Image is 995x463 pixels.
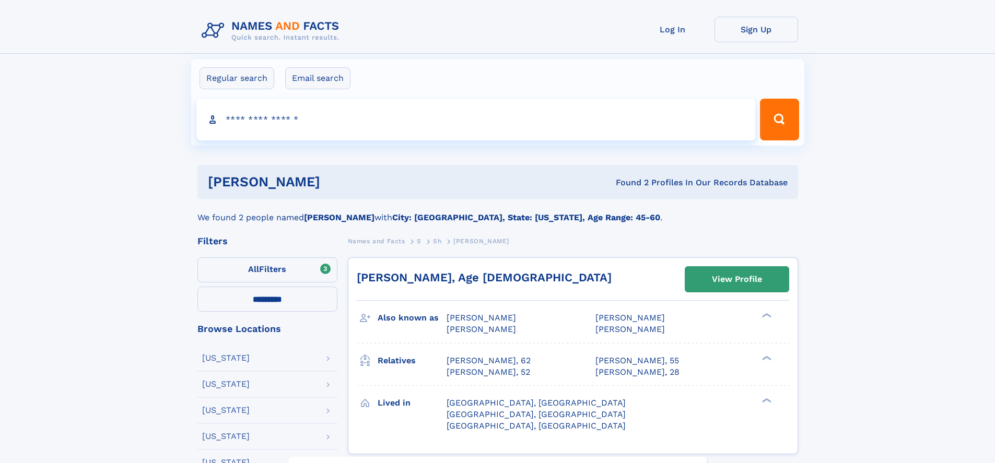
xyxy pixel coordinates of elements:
a: Sign Up [715,17,798,42]
h3: Also known as [378,309,447,327]
h1: [PERSON_NAME] [208,175,468,188]
span: Sh [433,238,441,245]
span: S [417,238,422,245]
div: Filters [197,236,337,246]
label: Regular search [200,67,274,89]
b: City: [GEOGRAPHIC_DATA], State: [US_STATE], Age Range: 45-60 [392,212,660,222]
div: [US_STATE] [202,354,250,362]
span: [GEOGRAPHIC_DATA], [GEOGRAPHIC_DATA] [447,398,626,408]
a: S [417,234,422,247]
h3: Relatives [378,352,447,370]
a: Names and Facts [348,234,405,247]
a: View Profile [685,267,789,292]
a: Sh [433,234,441,247]
b: [PERSON_NAME] [304,212,374,222]
a: [PERSON_NAME], 28 [595,366,680,378]
a: [PERSON_NAME], 55 [595,355,679,366]
div: [US_STATE] [202,380,250,388]
span: [PERSON_NAME] [595,324,665,334]
div: [US_STATE] [202,406,250,414]
div: ❯ [759,312,772,319]
div: [US_STATE] [202,432,250,441]
h3: Lived in [378,394,447,412]
button: Search Button [760,99,799,140]
span: All [248,264,259,274]
span: [PERSON_NAME] [447,324,516,334]
div: ❯ [759,354,772,361]
span: [PERSON_NAME] [447,313,516,323]
div: View Profile [712,267,762,291]
span: [GEOGRAPHIC_DATA], [GEOGRAPHIC_DATA] [447,409,626,419]
div: We found 2 people named with . [197,199,798,224]
div: Browse Locations [197,324,337,334]
input: search input [196,99,756,140]
label: Email search [285,67,350,89]
a: [PERSON_NAME], 62 [447,355,531,366]
a: [PERSON_NAME], 52 [447,366,530,378]
label: Filters [197,257,337,282]
div: Found 2 Profiles In Our Records Database [468,177,788,188]
span: [GEOGRAPHIC_DATA], [GEOGRAPHIC_DATA] [447,421,626,431]
a: [PERSON_NAME], Age [DEMOGRAPHIC_DATA] [357,271,612,284]
div: ❯ [759,397,772,403]
a: Log In [631,17,715,42]
img: Logo Names and Facts [197,17,348,45]
span: [PERSON_NAME] [595,313,665,323]
span: [PERSON_NAME] [453,238,509,245]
